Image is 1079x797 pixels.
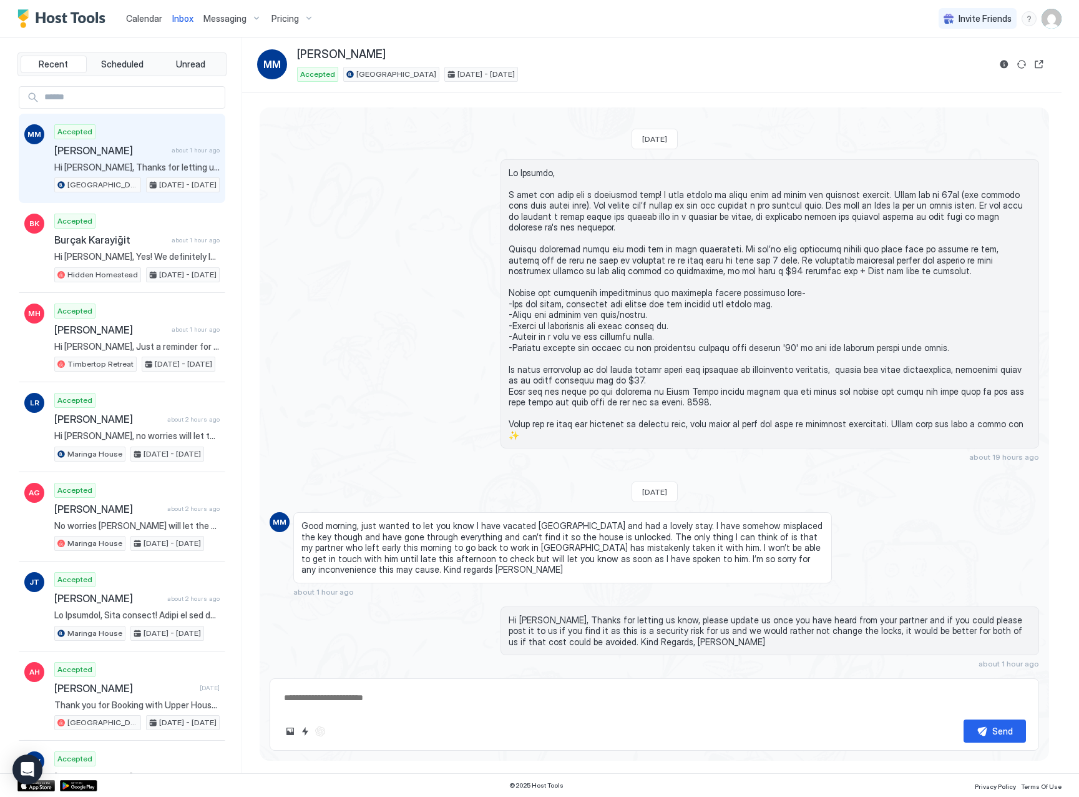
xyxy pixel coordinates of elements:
[200,684,220,692] span: [DATE]
[157,56,223,73] button: Unread
[67,717,138,728] span: [GEOGRAPHIC_DATA]
[959,13,1012,24] span: Invite Friends
[144,628,201,639] span: [DATE] - [DATE]
[642,487,667,497] span: [DATE]
[54,430,220,442] span: Hi [PERSON_NAME], no worries will let the cleaner know to make them up :) Kind Regards, [PERSON_N...
[67,269,138,280] span: Hidden Homestead
[54,503,162,515] span: [PERSON_NAME]
[457,69,515,80] span: [DATE] - [DATE]
[54,771,195,784] span: [PERSON_NAME]
[263,57,281,72] span: MM
[54,162,220,173] span: Hi [PERSON_NAME], Thanks for letting us know, please update us once you have heard from your part...
[964,720,1026,743] button: Send
[67,448,122,460] span: Maringa House
[101,59,144,70] span: Scheduled
[54,592,162,605] span: [PERSON_NAME]
[155,359,212,370] span: [DATE] - [DATE]
[509,167,1031,441] span: Lo Ipsumdo, S amet con adip eli s doeiusmod temp! I utla etdolo ma aliqu enim ad minim ven quisno...
[54,144,167,157] span: [PERSON_NAME]
[67,538,122,549] span: Maringa House
[39,87,225,108] input: Input Field
[167,415,220,423] span: about 2 hours ago
[975,783,1016,790] span: Privacy Policy
[54,341,220,352] span: Hi [PERSON_NAME], Just a reminder for your upcoming stay at [GEOGRAPHIC_DATA]! I hope you are loo...
[27,129,41,140] span: MM
[12,755,42,785] div: Open Intercom Messenger
[1021,783,1062,790] span: Terms Of Use
[60,780,97,791] a: Google Play Store
[298,724,313,739] button: Quick reply
[57,305,92,317] span: Accepted
[997,57,1012,72] button: Reservation information
[54,251,220,262] span: Hi [PERSON_NAME], Yes! We definitely looking forward to it 😊 Thank you for the information, I wil...
[57,126,92,137] span: Accepted
[54,682,195,695] span: [PERSON_NAME]
[509,615,1031,648] span: Hi [PERSON_NAME], Thanks for letting us know, please update us once you have heard from your part...
[509,781,564,790] span: © 2025 Host Tools
[300,69,335,80] span: Accepted
[975,779,1016,792] a: Privacy Policy
[17,52,227,76] div: tab-group
[54,324,167,336] span: [PERSON_NAME]
[172,325,220,334] span: about 1 hour ago
[29,577,39,588] span: JT
[172,13,193,24] span: Inbox
[54,610,220,621] span: Lo Ipsumdol, Sita consect! Adipi el sed doe te inci utla! 😁✨ E dolo magnaa en adm ve quisnos exer...
[283,724,298,739] button: Upload image
[54,413,162,425] span: [PERSON_NAME]
[1042,9,1062,29] div: User profile
[172,146,220,154] span: about 1 hour ago
[39,59,68,70] span: Recent
[167,595,220,603] span: about 2 hours ago
[126,12,162,25] a: Calendar
[356,69,436,80] span: [GEOGRAPHIC_DATA]
[167,505,220,513] span: about 2 hours ago
[1022,11,1037,26] div: menu
[67,179,138,191] span: [GEOGRAPHIC_DATA]
[57,215,92,227] span: Accepted
[54,700,220,711] span: Thank you for Booking with Upper House! We hope you are looking forward to your stay. Check in an...
[642,134,667,144] span: [DATE]
[29,666,40,678] span: AH
[54,234,167,246] span: Burçak Karayiğit
[144,448,201,460] span: [DATE] - [DATE]
[67,359,134,370] span: Timbertop Retreat
[57,395,92,406] span: Accepted
[28,308,41,319] span: MH
[21,56,87,73] button: Recent
[17,9,111,28] a: Host Tools Logo
[30,397,39,408] span: LR
[67,628,122,639] span: Maringa House
[301,520,824,575] span: Good morning, just wanted to let you know I have vacated [GEOGRAPHIC_DATA] and had a lovely stay....
[54,520,220,532] span: No worries [PERSON_NAME] will let the cleaner know to make them up :) Kind Regards, [PERSON_NAME]
[159,269,217,280] span: [DATE] - [DATE]
[1021,779,1062,792] a: Terms Of Use
[126,13,162,24] span: Calendar
[29,487,40,498] span: AG
[293,587,354,597] span: about 1 hour ago
[969,452,1039,462] span: about 19 hours ago
[57,485,92,496] span: Accepted
[203,13,247,24] span: Messaging
[89,56,155,73] button: Scheduled
[271,13,299,24] span: Pricing
[1014,57,1029,72] button: Sync reservation
[29,218,39,229] span: BK
[159,179,217,191] span: [DATE] - [DATE]
[297,47,386,62] span: [PERSON_NAME]
[1032,57,1047,72] button: Open reservation
[17,780,55,791] a: App Store
[273,517,286,528] span: MM
[144,538,201,549] span: [DATE] - [DATE]
[172,12,193,25] a: Inbox
[159,717,217,728] span: [DATE] - [DATE]
[979,659,1039,668] span: about 1 hour ago
[57,664,92,675] span: Accepted
[57,574,92,585] span: Accepted
[172,236,220,244] span: about 1 hour ago
[176,59,205,70] span: Unread
[992,725,1013,738] div: Send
